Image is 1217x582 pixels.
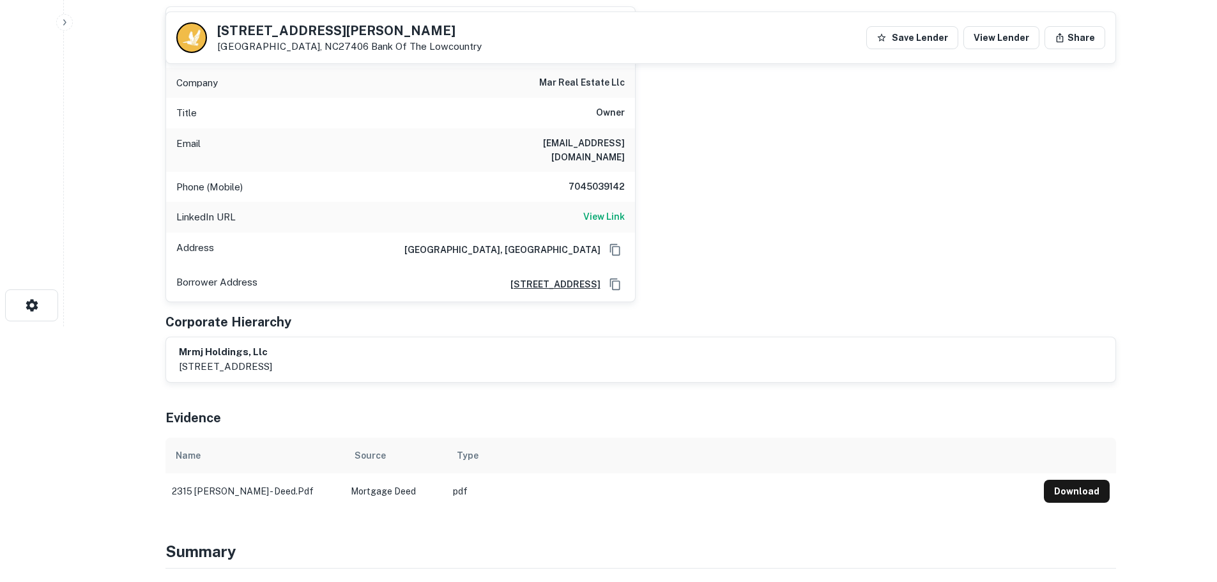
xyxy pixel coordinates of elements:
h4: Summary [165,540,1116,563]
button: Download [1044,480,1110,503]
button: Copy Address [606,240,625,259]
h5: Corporate Hierarchy [165,312,291,332]
p: Email [176,136,201,164]
td: pdf [447,473,1037,509]
div: scrollable content [165,438,1116,509]
th: Name [165,438,344,473]
a: View Link [583,210,625,225]
h6: Owner [596,105,625,121]
p: Address [176,240,214,259]
p: Borrower Address [176,275,257,294]
h6: View Link [583,210,625,224]
div: Source [355,448,386,463]
p: [STREET_ADDRESS] [179,359,272,374]
a: [STREET_ADDRESS] [500,277,601,291]
h5: Evidence [165,408,221,427]
h6: mar real estate llc [539,75,625,91]
button: Share [1045,26,1105,49]
p: Title [176,105,197,121]
td: Mortgage Deed [344,473,447,509]
h6: 7045039142 [548,180,625,195]
p: Company [176,75,218,91]
iframe: Chat Widget [1153,480,1217,541]
th: Source [344,438,447,473]
div: Type [457,448,478,463]
th: Type [447,438,1037,473]
p: [GEOGRAPHIC_DATA], NC27406 [217,41,482,52]
button: Save Lender [866,26,958,49]
p: LinkedIn URL [176,210,236,225]
a: View Lender [963,26,1039,49]
p: Phone (Mobile) [176,180,243,195]
h6: [EMAIL_ADDRESS][DOMAIN_NAME] [471,136,625,164]
div: Name [176,448,201,463]
button: Copy Address [606,275,625,294]
a: Bank Of The Lowcountry [371,41,482,52]
h6: mrmj holdings, llc [179,345,272,360]
td: 2315 [PERSON_NAME] - deed.pdf [165,473,344,509]
h6: [GEOGRAPHIC_DATA], [GEOGRAPHIC_DATA] [394,243,601,257]
h5: [STREET_ADDRESS][PERSON_NAME] [217,24,482,37]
